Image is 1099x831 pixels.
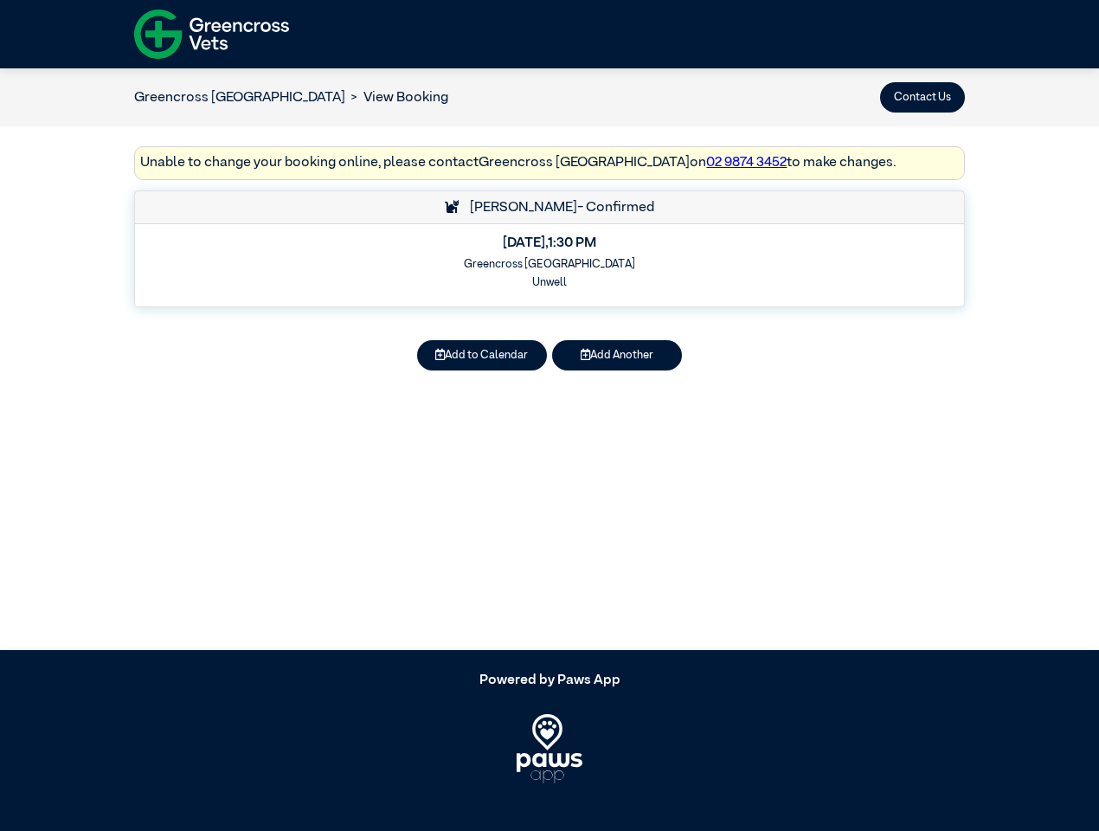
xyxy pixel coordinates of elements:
[517,714,583,783] img: PawsApp
[461,201,577,215] span: [PERSON_NAME]
[134,673,965,689] h5: Powered by Paws App
[134,87,448,108] nav: breadcrumb
[146,276,953,289] h6: Unwell
[345,87,448,108] li: View Booking
[134,146,965,180] div: Unable to change your booking online, please contact Greencross [GEOGRAPHIC_DATA] on to make chan...
[146,235,953,252] h5: [DATE] , 1:30 PM
[417,340,547,370] button: Add to Calendar
[880,82,965,113] button: Contact Us
[577,201,654,215] span: - Confirmed
[552,340,682,370] button: Add Another
[134,4,289,64] img: f-logo
[706,156,787,170] a: 02 9874 3452
[134,91,345,105] a: Greencross [GEOGRAPHIC_DATA]
[146,258,953,271] h6: Greencross [GEOGRAPHIC_DATA]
